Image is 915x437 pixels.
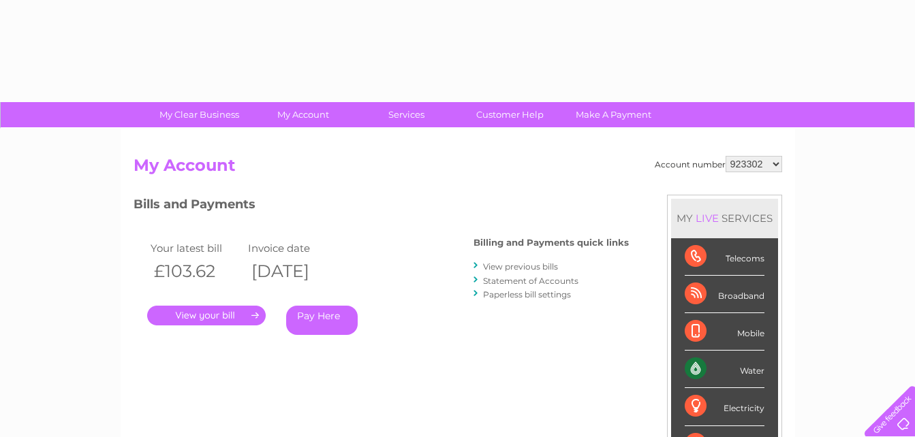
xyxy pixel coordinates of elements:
a: Customer Help [454,102,566,127]
div: Broadband [685,276,764,313]
h3: Bills and Payments [134,195,629,218]
a: Paperless bill settings [483,289,571,300]
th: £103.62 [147,257,245,285]
a: Make A Payment [557,102,670,127]
td: Invoice date [245,239,343,257]
div: Electricity [685,388,764,425]
a: . [147,306,266,325]
a: Pay Here [286,306,358,335]
h4: Billing and Payments quick links [474,238,629,248]
div: Water [685,351,764,388]
a: My Account [247,102,359,127]
div: LIVE [693,212,722,225]
td: Your latest bill [147,239,245,257]
a: Services [350,102,463,127]
div: Telecoms [685,238,764,276]
a: My Clear Business [143,102,255,127]
a: Statement of Accounts [483,276,578,286]
div: Mobile [685,313,764,351]
div: MY SERVICES [671,199,778,238]
th: [DATE] [245,257,343,285]
div: Account number [655,156,782,172]
a: View previous bills [483,261,558,272]
h2: My Account [134,156,782,182]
